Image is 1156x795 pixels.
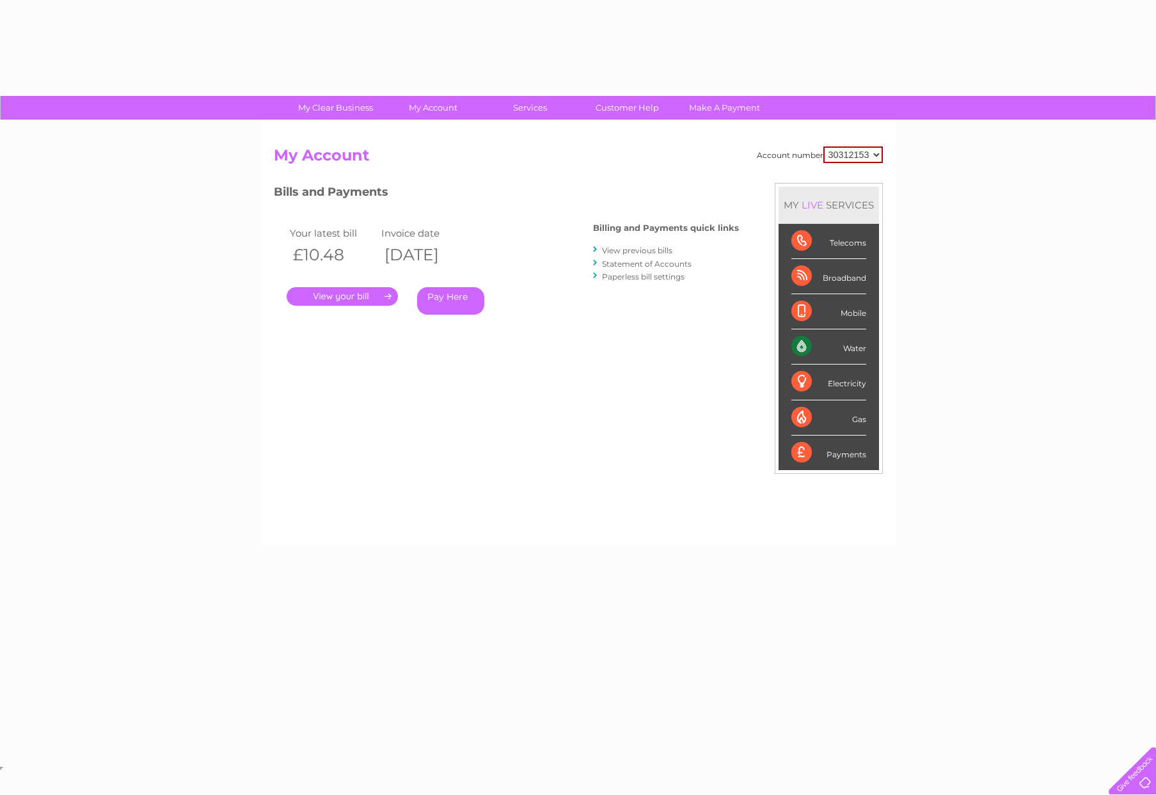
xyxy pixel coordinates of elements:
[593,223,739,233] h4: Billing and Payments quick links
[791,329,866,365] div: Water
[672,96,777,120] a: Make A Payment
[791,259,866,294] div: Broadband
[757,146,883,163] div: Account number
[602,272,685,281] a: Paperless bill settings
[417,287,484,315] a: Pay Here
[477,96,583,120] a: Services
[791,294,866,329] div: Mobile
[274,183,739,205] h3: Bills and Payments
[791,400,866,436] div: Gas
[574,96,680,120] a: Customer Help
[799,199,826,211] div: LIVE
[380,96,486,120] a: My Account
[779,187,879,223] div: MY SERVICES
[283,96,388,120] a: My Clear Business
[602,246,672,255] a: View previous bills
[791,365,866,400] div: Electricity
[602,259,692,269] a: Statement of Accounts
[378,242,470,268] th: [DATE]
[274,146,883,171] h2: My Account
[791,436,866,470] div: Payments
[378,224,470,242] td: Invoice date
[791,224,866,259] div: Telecoms
[287,287,398,306] a: .
[287,224,379,242] td: Your latest bill
[287,242,379,268] th: £10.48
